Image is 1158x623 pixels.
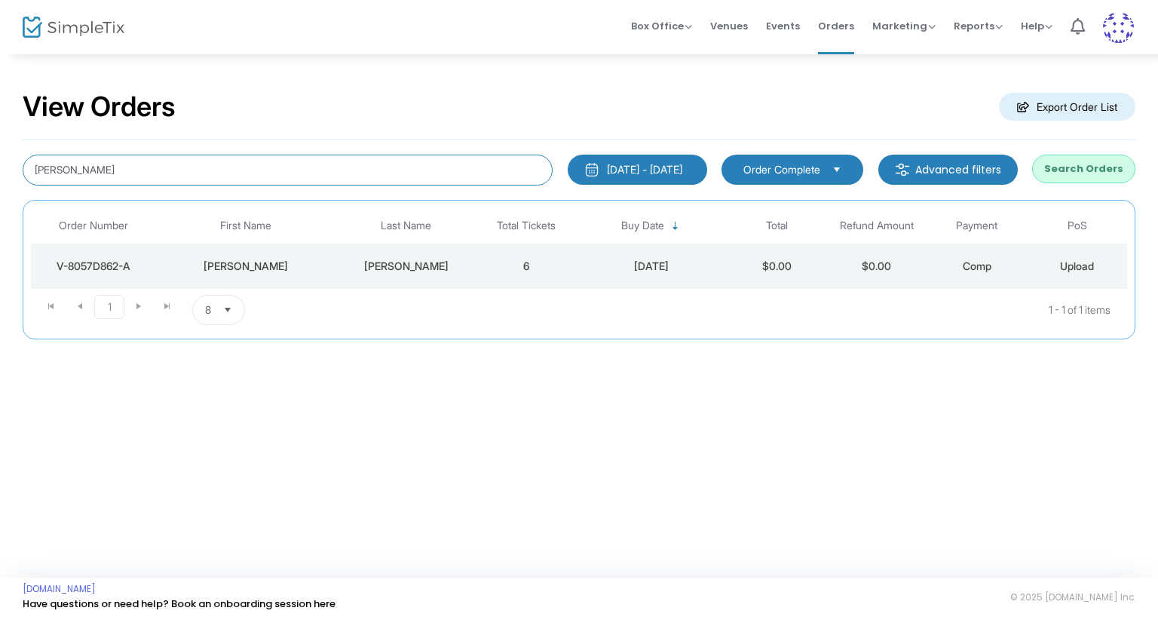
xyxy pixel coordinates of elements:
[727,208,827,244] th: Total
[476,208,577,244] th: Total Tickets
[954,19,1003,33] span: Reports
[607,162,682,177] div: [DATE] - [DATE]
[956,219,997,232] span: Payment
[818,7,854,45] span: Orders
[59,219,128,232] span: Order Number
[23,91,176,124] h2: View Orders
[827,244,927,289] td: $0.00
[340,259,473,274] div: LaSonde
[895,162,910,177] img: filter
[35,259,152,274] div: V-8057D862-A
[381,219,431,232] span: Last Name
[581,259,723,274] div: 8/26/2025
[999,93,1135,121] m-button: Export Order List
[727,244,827,289] td: $0.00
[205,302,211,318] span: 8
[23,597,335,611] a: Have questions or need help? Book an onboarding session here
[584,162,599,177] img: monthly
[1060,259,1094,272] span: Upload
[1032,155,1135,183] button: Search Orders
[160,259,332,274] div: Dale
[872,19,936,33] span: Marketing
[1068,219,1087,232] span: PoS
[476,244,577,289] td: 6
[826,161,847,178] button: Select
[710,7,748,45] span: Venues
[395,295,1111,325] kendo-pager-info: 1 - 1 of 1 items
[743,162,820,177] span: Order Complete
[1021,19,1052,33] span: Help
[963,259,991,272] span: Comp
[766,7,800,45] span: Events
[878,155,1018,185] m-button: Advanced filters
[568,155,707,185] button: [DATE] - [DATE]
[1010,591,1135,603] span: © 2025 [DOMAIN_NAME] Inc.
[621,219,664,232] span: Buy Date
[827,208,927,244] th: Refund Amount
[217,296,238,324] button: Select
[669,220,682,232] span: Sortable
[31,208,1127,289] div: Data table
[23,583,96,595] a: [DOMAIN_NAME]
[220,219,271,232] span: First Name
[23,155,553,186] input: Search by name, email, phone, order number, ip address, or last 4 digits of card
[631,19,692,33] span: Box Office
[94,295,124,319] span: Page 1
